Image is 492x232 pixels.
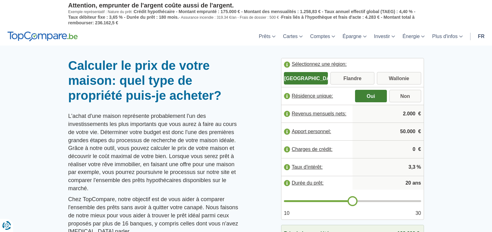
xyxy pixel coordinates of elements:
[377,72,421,85] label: Wallonie
[412,180,421,187] span: ans
[281,89,353,103] label: Résidence unique:
[68,112,241,192] p: L'achat d'une maison représente probablement l'un des investissements les plus importants que vou...
[399,27,428,46] a: Énergie
[281,125,353,138] label: Apport personnel:
[416,164,421,171] span: %
[418,128,421,135] span: €
[68,9,416,20] span: Crédit hypothécaire - Montant emprunté : 175.000 € - Montant des mensualités : 1.258,83 € - Taux ...
[418,146,421,153] span: €
[7,31,78,41] img: TopCompare
[355,159,421,176] input: |
[68,9,424,26] p: Exemple représentatif : Nature du prêt : - Assurance incendie : 319.34 €/an - Frais de dossier : ...
[418,110,421,118] span: €
[68,58,241,103] h1: Calculer le prix de votre maison: quel type de propriété puis-je acheter?
[370,27,399,46] a: Investir
[281,176,353,190] label: Durée du prêt:
[281,160,353,174] label: Taux d'intérêt:
[255,27,279,46] a: Prêts
[281,143,353,156] label: Charges de crédit:
[428,27,466,46] a: Plus d'infos
[355,90,387,102] label: Oui
[68,15,415,25] span: Frais liés à l'hypothèque et frais d'acte : 4.283 € - Montant total à rembourser: 236.162,5 €
[330,72,374,85] label: Flandre
[355,141,421,158] input: |
[284,72,328,85] label: [GEOGRAPHIC_DATA]
[339,27,370,46] a: Épargne
[355,105,421,122] input: |
[68,2,424,9] p: Attention, emprunter de l'argent coûte aussi de l'argent.
[306,27,339,46] a: Comptes
[416,210,421,217] span: 30
[355,123,421,140] input: |
[279,27,306,46] a: Cartes
[281,58,424,72] label: Sélectionnez une région:
[389,90,421,102] label: Non
[474,27,488,46] a: fr
[284,210,290,217] span: 10
[281,107,353,121] label: Revenus mensuels nets:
